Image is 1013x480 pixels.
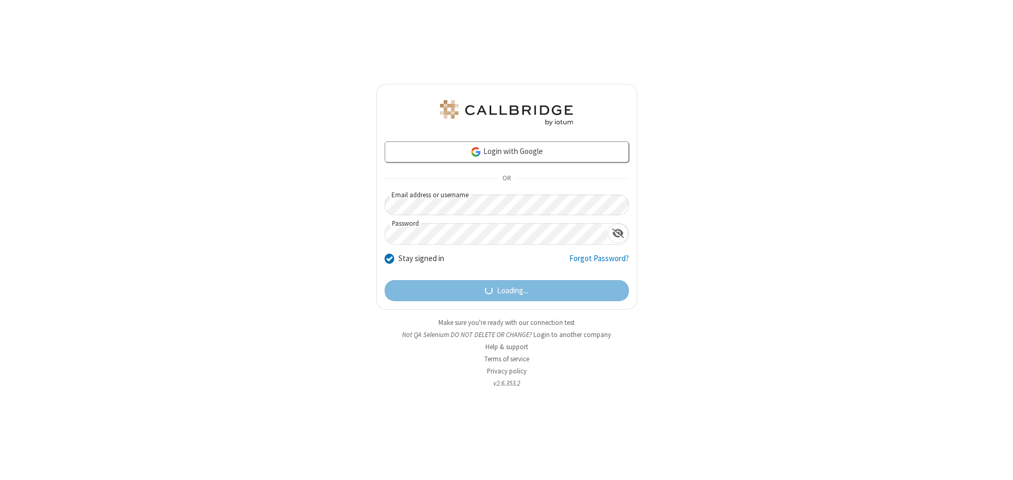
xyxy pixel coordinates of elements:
li: Not QA Selenium DO NOT DELETE OR CHANGE? [376,330,637,340]
a: Privacy policy [487,367,527,376]
button: Loading... [385,280,629,301]
input: Email address or username [385,195,629,215]
a: Terms of service [484,354,529,363]
span: OR [498,171,515,186]
img: QA Selenium DO NOT DELETE OR CHANGE [438,100,575,126]
img: google-icon.png [470,146,482,158]
li: v2.6.353.2 [376,378,637,388]
input: Password [385,224,608,244]
a: Make sure you're ready with our connection test [438,318,575,327]
span: Loading... [497,285,528,297]
a: Login with Google [385,141,629,162]
div: Show password [608,224,628,243]
button: Login to another company [533,330,611,340]
a: Help & support [485,342,528,351]
a: Forgot Password? [569,253,629,273]
label: Stay signed in [398,253,444,265]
